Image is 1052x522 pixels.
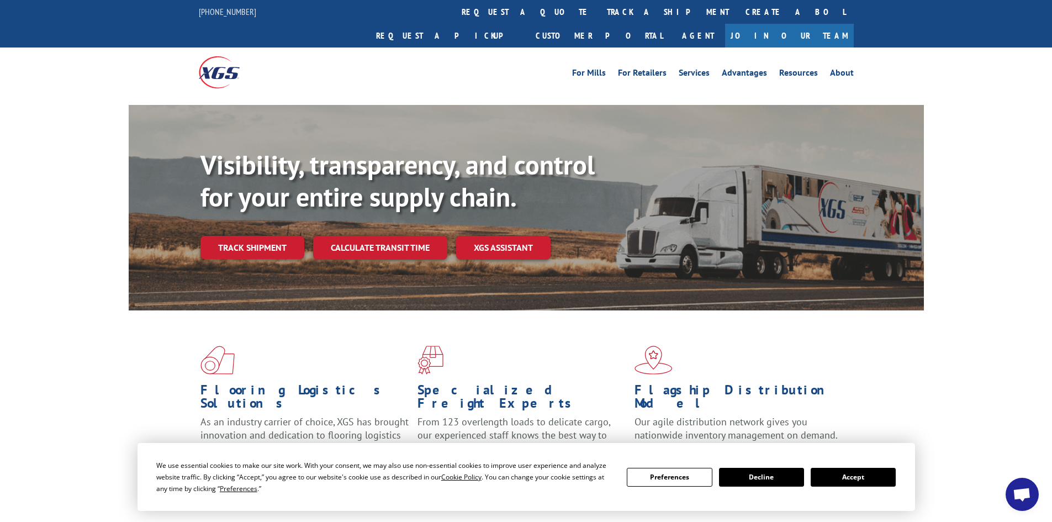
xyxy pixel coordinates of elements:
[313,236,447,260] a: Calculate transit time
[199,6,256,17] a: [PHONE_NUMBER]
[671,24,725,48] a: Agent
[220,484,257,493] span: Preferences
[200,147,595,214] b: Visibility, transparency, and control for your entire supply chain.
[635,346,673,375] img: xgs-icon-flagship-distribution-model-red
[417,346,443,375] img: xgs-icon-focused-on-flooring-red
[156,460,614,494] div: We use essential cookies to make our site work. With your consent, we may also use non-essential ...
[635,415,838,441] span: Our agile distribution network gives you nationwide inventory management on demand.
[200,383,409,415] h1: Flooring Logistics Solutions
[200,236,304,259] a: Track shipment
[200,415,409,455] span: As an industry carrier of choice, XGS has brought innovation and dedication to flooring logistics...
[811,468,896,487] button: Accept
[417,383,626,415] h1: Specialized Freight Experts
[138,443,915,511] div: Cookie Consent Prompt
[779,68,818,81] a: Resources
[725,24,854,48] a: Join Our Team
[456,236,551,260] a: XGS ASSISTANT
[635,383,843,415] h1: Flagship Distribution Model
[627,468,712,487] button: Preferences
[722,68,767,81] a: Advantages
[368,24,527,48] a: Request a pickup
[572,68,606,81] a: For Mills
[441,472,482,482] span: Cookie Policy
[200,346,235,375] img: xgs-icon-total-supply-chain-intelligence-red
[1006,478,1039,511] div: Open chat
[527,24,671,48] a: Customer Portal
[618,68,667,81] a: For Retailers
[417,415,626,465] p: From 123 overlength loads to delicate cargo, our experienced staff knows the best way to move you...
[719,468,804,487] button: Decline
[679,68,710,81] a: Services
[830,68,854,81] a: About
